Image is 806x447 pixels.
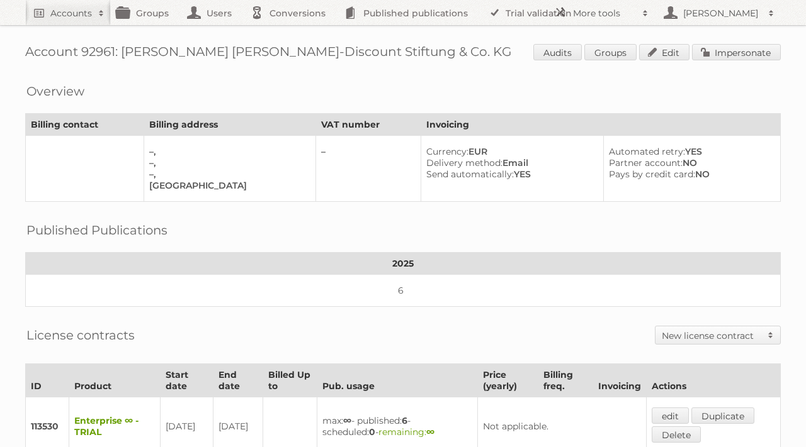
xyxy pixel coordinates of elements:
div: EUR [426,146,593,157]
a: Impersonate [692,44,781,60]
th: Invoicing [421,114,781,136]
td: 6 [26,275,781,307]
div: [GEOGRAPHIC_DATA] [149,180,305,191]
h2: [PERSON_NAME] [680,7,762,19]
a: New license contract [656,326,780,344]
h2: New license contract [662,329,761,342]
div: Email [426,157,593,168]
strong: 0 [369,426,375,438]
span: Currency: [426,146,468,157]
th: 2025 [26,253,781,275]
th: Billed Up to [263,364,317,397]
span: Delivery method: [426,157,502,168]
th: Invoicing [593,364,646,397]
span: Toggle [761,326,780,344]
a: Edit [639,44,690,60]
span: remaining: [378,426,434,438]
a: Audits [533,44,582,60]
span: Pays by credit card: [609,168,695,180]
strong: 6 [402,415,407,426]
span: Send automatically: [426,168,514,180]
th: Billing contact [26,114,144,136]
div: NO [609,168,770,180]
a: edit [652,407,689,424]
th: Actions [646,364,780,397]
th: End date [213,364,263,397]
h1: Account 92961: [PERSON_NAME] [PERSON_NAME]-Discount Stiftung & Co. KG [25,44,781,63]
th: Billing freq. [538,364,593,397]
a: Duplicate [691,407,754,424]
h2: Published Publications [26,221,167,240]
th: Start date [161,364,213,397]
div: YES [426,168,593,180]
div: NO [609,157,770,168]
h2: More tools [573,7,636,19]
td: – [316,136,421,202]
th: Price (yearly) [478,364,538,397]
a: Delete [652,426,701,443]
h2: Accounts [50,7,92,19]
div: –, [149,146,305,157]
span: Automated retry: [609,146,685,157]
th: ID [26,364,69,397]
div: –, [149,157,305,168]
h2: License contracts [26,326,135,345]
strong: ∞ [426,426,434,438]
strong: ∞ [343,415,351,426]
th: VAT number [316,114,421,136]
th: Billing address [144,114,316,136]
th: Pub. usage [317,364,477,397]
span: Partner account: [609,157,683,168]
th: Product [69,364,161,397]
div: YES [609,146,770,157]
div: –, [149,168,305,180]
h2: Overview [26,82,84,101]
a: Groups [584,44,637,60]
